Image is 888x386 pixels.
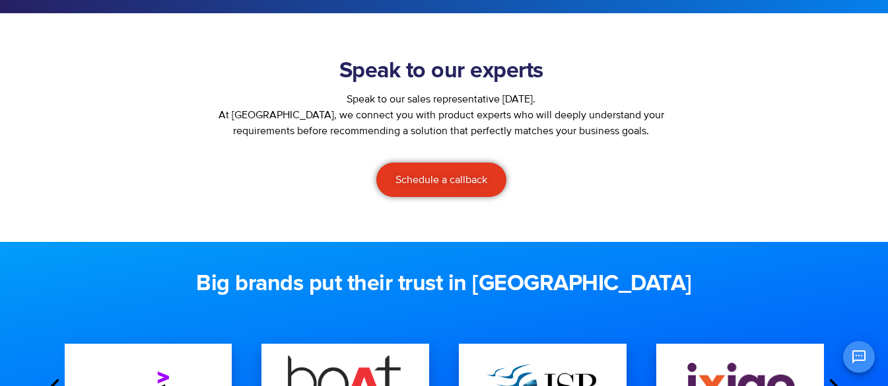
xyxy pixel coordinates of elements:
[207,107,676,139] p: At [GEOGRAPHIC_DATA], we connect you with product experts who will deeply understand your require...
[843,341,875,373] button: Open chat
[376,163,506,197] a: Schedule a callback
[45,271,844,297] h2: Big brands put their trust in [GEOGRAPHIC_DATA]
[207,91,676,107] div: Speak to our sales representative [DATE].
[207,58,676,85] h2: Speak to our experts
[395,174,487,185] span: Schedule a callback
